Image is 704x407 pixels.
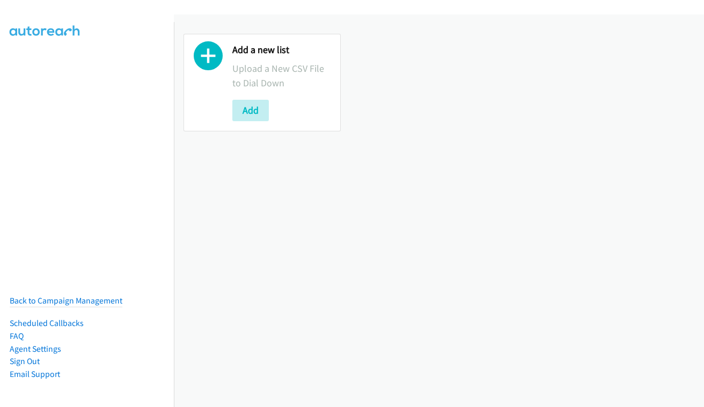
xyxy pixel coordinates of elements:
[10,331,24,341] a: FAQ
[10,344,61,354] a: Agent Settings
[10,369,60,379] a: Email Support
[10,356,40,366] a: Sign Out
[232,100,269,121] button: Add
[10,318,84,328] a: Scheduled Callbacks
[232,61,331,90] p: Upload a New CSV File to Dial Down
[232,44,331,56] h2: Add a new list
[10,295,122,306] a: Back to Campaign Management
